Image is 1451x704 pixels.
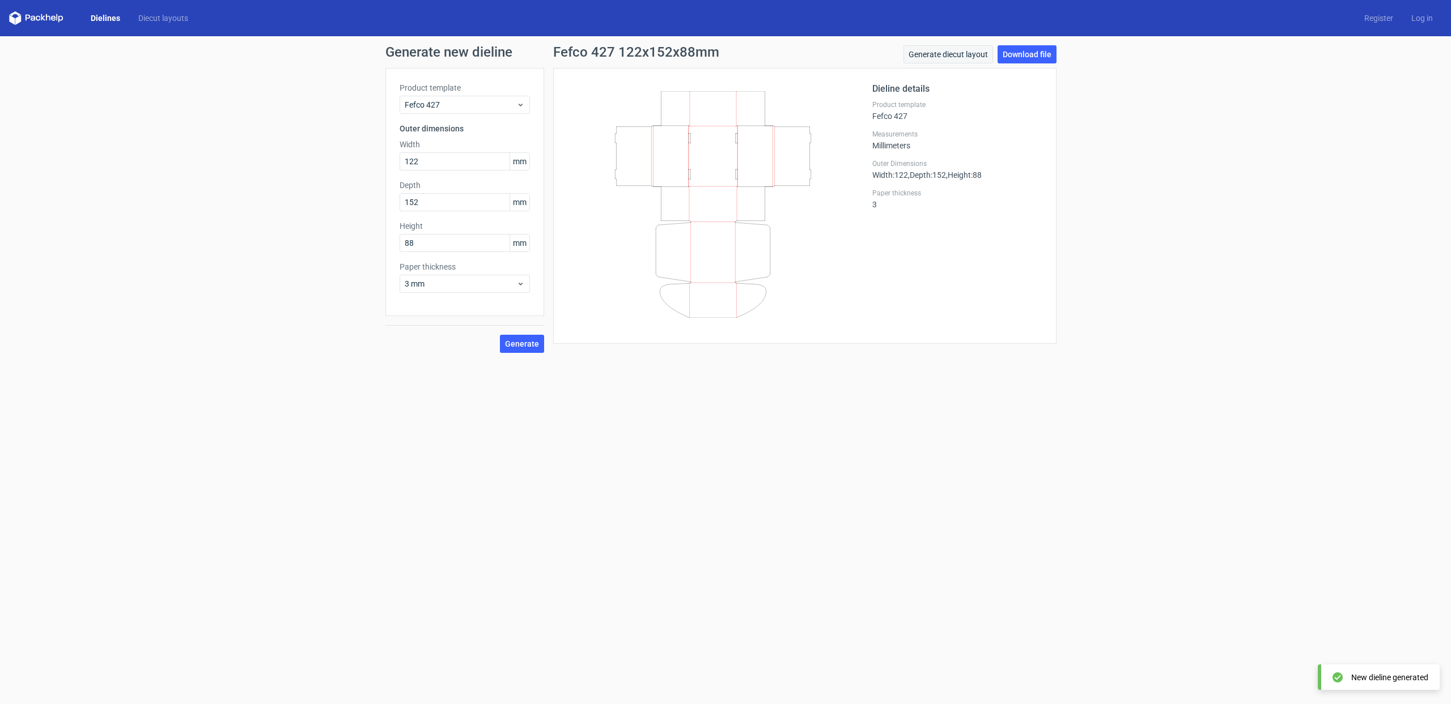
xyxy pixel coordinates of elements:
[405,278,516,289] span: 3 mm
[872,189,1042,198] label: Paper thickness
[400,123,530,134] h3: Outer dimensions
[510,234,529,251] span: mm
[553,45,719,59] h1: Fefco 427 122x152x88mm
[908,170,946,180] span: , Depth : 152
[872,100,1042,109] label: Product template
[400,180,530,191] label: Depth
[946,170,982,180] span: , Height : 88
[400,220,530,232] label: Height
[500,335,544,353] button: Generate
[400,82,530,93] label: Product template
[872,159,1042,168] label: Outer Dimensions
[129,12,197,24] a: Diecut layouts
[82,12,129,24] a: Dielines
[510,194,529,211] span: mm
[510,153,529,170] span: mm
[405,99,516,110] span: Fefco 427
[872,130,1042,139] label: Measurements
[1351,672,1428,683] div: New dieline generated
[1355,12,1402,24] a: Register
[872,100,1042,121] div: Fefco 427
[872,189,1042,209] div: 3
[872,170,908,180] span: Width : 122
[400,139,530,150] label: Width
[505,340,539,348] span: Generate
[400,261,530,272] label: Paper thickness
[872,130,1042,150] div: Millimeters
[1402,12,1442,24] a: Log in
[385,45,1066,59] h1: Generate new dieline
[903,45,993,63] a: Generate diecut layout
[872,82,1042,96] h2: Dieline details
[998,45,1057,63] a: Download file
